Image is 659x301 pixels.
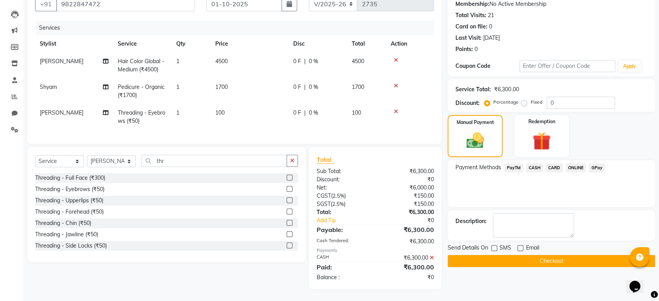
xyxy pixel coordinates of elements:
[176,58,179,65] span: 1
[35,174,105,182] div: Threading - Full Face (₹300)
[376,273,440,282] div: ₹0
[455,11,486,19] div: Total Visits:
[311,237,376,246] div: Cash Tendered:
[494,85,519,94] div: ₹6,300.00
[376,262,440,272] div: ₹6,300.00
[455,85,491,94] div: Service Total:
[352,83,364,90] span: 1700
[317,192,331,199] span: CGST
[546,163,563,172] span: CARD
[113,35,172,53] th: Service
[347,35,386,53] th: Total
[618,60,641,72] button: Apply
[528,118,555,125] label: Redemption
[352,109,361,116] span: 100
[317,200,331,207] span: SGST
[40,83,57,90] span: Shyam
[293,57,301,66] span: 0 F
[36,21,440,35] div: Services
[448,244,488,253] span: Send Details On
[311,192,376,200] div: ( )
[211,35,289,53] th: Price
[304,57,306,66] span: |
[176,109,179,116] span: 1
[311,208,376,216] div: Total:
[35,197,103,205] div: Threading - Upperlips (₹50)
[352,58,364,65] span: 4500
[311,225,376,234] div: Payable:
[504,163,523,172] span: PayTM
[311,216,386,225] a: Add Tip
[309,57,318,66] span: 0 %
[455,34,482,42] div: Last Visit:
[455,99,480,107] div: Discount:
[311,262,376,272] div: Paid:
[376,192,440,200] div: ₹150.00
[317,156,335,164] span: Total
[386,35,434,53] th: Action
[493,99,518,106] label: Percentage
[142,155,287,167] input: Search or Scan
[215,109,225,116] span: 100
[293,83,301,91] span: 0 F
[35,208,104,216] div: Threading - Forehead (₹50)
[589,163,605,172] span: GPay
[527,130,556,152] img: _gift.svg
[309,83,318,91] span: 0 %
[519,60,615,72] input: Enter Offer / Coupon Code
[483,34,500,42] div: [DATE]
[118,83,165,99] span: Pedicure - Organic (₹1700)
[311,273,376,282] div: Balance :
[289,35,347,53] th: Disc
[311,175,376,184] div: Discount:
[376,254,440,262] div: ₹6,300.00
[311,200,376,208] div: ( )
[176,83,179,90] span: 1
[475,45,478,53] div: 0
[376,184,440,192] div: ₹6,000.00
[293,109,301,117] span: 0 F
[172,35,211,53] th: Qty
[489,23,492,31] div: 0
[455,163,501,172] span: Payment Methods
[40,109,83,116] span: [PERSON_NAME]
[461,131,489,150] img: _cash.svg
[304,83,306,91] span: |
[376,237,440,246] div: ₹6,300.00
[304,109,306,117] span: |
[376,208,440,216] div: ₹6,300.00
[488,11,494,19] div: 21
[118,58,164,73] span: Hair Color Global - Medium (₹4500)
[457,119,494,126] label: Manual Payment
[626,270,651,293] iframe: chat widget
[455,62,519,70] div: Coupon Code
[118,109,165,124] span: Threading - Eyebrows (₹50)
[333,193,344,199] span: 2.5%
[35,219,91,227] div: Threading - Chin (₹50)
[526,163,543,172] span: CASH
[40,58,83,65] span: [PERSON_NAME]
[35,185,105,193] div: Threading - Eyebrows (₹50)
[35,230,98,239] div: Threading - Jawline (₹50)
[35,242,107,250] div: Threading - Side Locks (₹50)
[386,216,440,225] div: ₹0
[376,225,440,234] div: ₹6,300.00
[566,163,586,172] span: ONLINE
[376,175,440,184] div: ₹0
[455,23,487,31] div: Card on file:
[311,184,376,192] div: Net:
[455,217,487,225] div: Description:
[500,244,511,253] span: SMS
[215,58,228,65] span: 4500
[35,35,113,53] th: Stylist
[526,244,539,253] span: Email
[309,109,318,117] span: 0 %
[215,83,228,90] span: 1700
[455,45,473,53] div: Points:
[332,201,344,207] span: 2.5%
[530,99,542,106] label: Fixed
[311,167,376,175] div: Sub Total:
[311,254,376,262] div: CASH
[448,255,655,267] button: Checkout
[376,167,440,175] div: ₹6,300.00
